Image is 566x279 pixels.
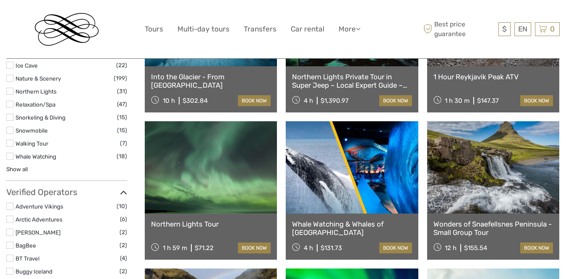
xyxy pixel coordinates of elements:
[117,112,127,122] span: (15)
[117,151,127,161] span: (18)
[16,153,56,160] a: Whale Watching
[464,244,487,252] div: $155.54
[151,73,271,90] a: Into the Glacier - From [GEOGRAPHIC_DATA]
[16,255,39,262] a: BT Travel
[16,216,63,223] a: Arctic Adventures
[16,101,55,108] a: Relaxation/Spa
[97,13,107,23] button: Open LiveChat chat widget
[379,242,412,253] a: book now
[6,166,28,172] a: Show all
[114,73,127,83] span: (199)
[116,60,127,70] span: (22)
[292,73,412,90] a: Northern Lights Private Tour in Super Jeep – Local Expert Guide – With Photos
[195,244,214,252] div: $71.22
[151,220,271,228] a: Northern Lights Tour
[16,229,60,236] a: [PERSON_NAME]
[16,140,48,147] a: Walking Tour
[421,20,496,38] span: Best price guarantee
[183,97,208,104] div: $302.84
[12,15,95,21] p: We're away right now. Please check back later!
[120,227,127,237] span: (2)
[433,73,553,81] a: 1 Hour Reykjavik Peak ATV
[244,23,276,35] a: Transfers
[520,95,553,106] a: book now
[16,268,52,275] a: Buggy Iceland
[117,125,127,135] span: (15)
[379,95,412,106] a: book now
[291,23,324,35] a: Car rental
[117,99,127,109] span: (47)
[177,23,230,35] a: Multi-day tours
[339,23,360,35] a: More
[163,97,175,104] span: 10 h
[16,203,63,210] a: Adventure Vikings
[502,25,507,33] span: $
[35,13,99,46] img: Reykjavik Residence
[304,244,313,252] span: 4 h
[304,97,313,104] span: 4 h
[433,220,553,237] a: Wonders of Snaefellsnes Peninsula - Small Group Tour
[120,214,127,224] span: (6)
[514,22,531,36] div: EN
[549,25,556,33] span: 0
[16,127,48,134] a: Snowmobile
[16,114,65,121] a: Snorkeling & Diving
[117,201,127,211] span: (10)
[16,88,57,95] a: Northern Lights
[120,253,127,263] span: (4)
[477,97,499,104] div: $147.37
[445,97,469,104] span: 1 h 30 m
[6,187,127,197] h3: Verified Operators
[16,75,61,82] a: Nature & Scenery
[238,242,271,253] a: book now
[145,23,163,35] a: Tours
[520,242,553,253] a: book now
[445,244,456,252] span: 12 h
[120,240,127,250] span: (2)
[117,86,127,96] span: (31)
[292,220,412,237] a: Whale Watching & Whales of [GEOGRAPHIC_DATA]
[321,244,342,252] div: $131.73
[238,95,271,106] a: book now
[163,244,187,252] span: 1 h 59 m
[16,242,36,249] a: BagBee
[321,97,349,104] div: $1,390.97
[16,62,38,69] a: Ice Cave
[120,266,127,276] span: (2)
[120,138,127,148] span: (7)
